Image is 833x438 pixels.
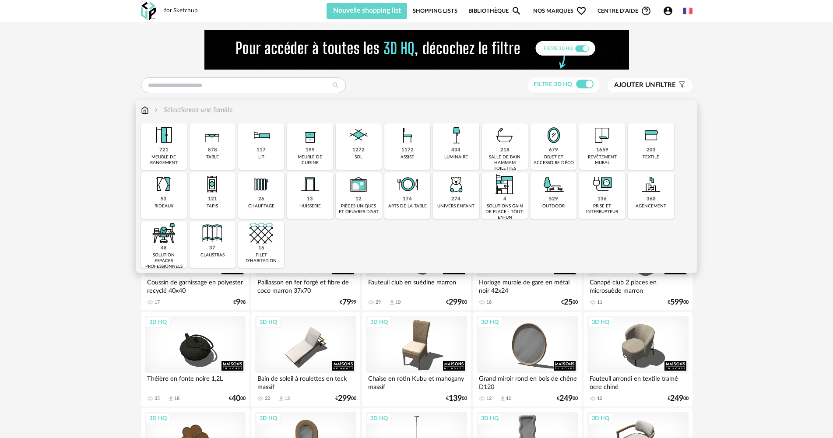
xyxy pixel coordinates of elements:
img: Table.png [200,123,224,147]
div: 199 [306,147,315,154]
div: luminaire [444,154,468,160]
span: Ajouter un [614,82,655,88]
span: Account Circle icon [663,6,677,16]
div: 174 [403,196,412,203]
div: 12 [355,196,362,203]
a: BibliothèqueMagnify icon [468,3,522,19]
div: agencement [636,203,666,209]
div: chauffage [248,203,274,209]
div: 3D HQ [256,316,281,328]
img: filet.png [250,221,273,245]
div: 22 [265,396,270,402]
div: 16 [258,245,264,252]
span: 299 [338,396,351,402]
div: 360 [647,196,656,203]
span: 599 [670,299,683,305]
div: arts de la table [388,203,427,209]
div: € 00 [557,396,578,402]
div: 3D HQ [366,413,392,424]
a: 3D HQ Grand miroir rond en bois de chêne D120 12 Download icon 10 €24900 [473,312,581,406]
div: 4 [503,196,506,203]
div: 529 [549,196,558,203]
div: Horloge murale de gare en métal noir 42x24 [477,277,577,294]
span: 40 [232,396,240,402]
img: Luminaire.png [444,123,468,147]
img: Textile.png [639,123,663,147]
span: filtre [614,81,676,90]
div: tapis [207,203,218,209]
div: objet et accessoire déco [533,154,574,166]
div: 3D HQ [588,316,613,328]
span: 249 [559,396,573,402]
span: Nos marques [533,3,587,19]
div: € 00 [335,396,356,402]
div: € 00 [446,396,467,402]
div: 53 [161,196,167,203]
span: Nouvelle shopping list [333,7,401,14]
img: PriseInter.png [590,172,614,196]
div: 10 [395,299,401,305]
div: Théière en fonte noire 1,2L [145,373,246,390]
span: Magnify icon [511,6,522,16]
div: 1659 [596,147,608,154]
div: 18 [486,299,492,305]
div: 1272 [352,147,365,154]
span: Filtre 3D HQ [534,81,572,88]
div: 37 [209,245,215,252]
div: Grand miroir rond en bois de chêne D120 [477,373,577,390]
a: 3D HQ Théière en fonte noire 1,2L 35 Download icon 18 €4000 [141,312,250,406]
img: fr [683,6,692,16]
div: € 00 [561,299,578,305]
a: 3D HQ Fauteuil arrondi en textile tramé ocre chiné 12 €24900 [583,312,692,406]
span: 25 [564,299,573,305]
div: Coussin de garnissage en polyester recyclé 40x40 [145,277,246,294]
img: OXP [141,2,156,20]
div: 3D HQ [256,413,281,424]
div: Chaise en rotin Kubu et mahogany massif [366,373,467,390]
div: 434 [451,147,460,154]
div: textile [643,154,659,160]
span: 79 [342,299,351,305]
div: 3D HQ [366,316,392,328]
div: lit [258,154,264,160]
div: 121 [208,196,217,203]
span: Filter icon [676,81,686,90]
div: sol [355,154,362,160]
div: Sélectionner une famille [153,105,233,115]
div: 35 [155,396,160,402]
img: Papier%20peint.png [590,123,614,147]
div: 721 [159,147,169,154]
div: solutions gain de place - tout-en-un [485,203,525,221]
div: 26 [258,196,264,203]
div: 48 [161,245,167,252]
div: 3D HQ [477,413,503,424]
div: table [206,154,219,160]
div: filet d'habitation [241,252,281,264]
button: Ajouter unfiltre Filter icon [608,78,692,92]
button: Nouvelle shopping list [327,3,408,19]
img: Tapis.png [200,172,224,196]
div: Canapé club 2 places en microsuède marron [587,277,688,294]
span: Download icon [168,396,174,402]
img: Radiateur.png [250,172,273,196]
div: revêtement mural [582,154,622,166]
img: Agencement.png [639,172,663,196]
div: 3D HQ [145,413,171,424]
span: Heart Outline icon [576,6,587,16]
div: € 99 [340,299,356,305]
div: 878 [208,147,217,154]
div: 136 [598,196,607,203]
img: UniqueOeuvre.png [347,172,370,196]
img: ToutEnUn.png [493,172,517,196]
div: 12 [486,396,492,402]
span: Download icon [389,299,395,306]
img: espace-de-travail.png [152,221,176,245]
div: € 00 [446,299,467,305]
div: solution espaces professionnels [144,252,184,270]
img: UniversEnfant.png [444,172,468,196]
div: pièces uniques et oeuvres d'art [338,203,379,215]
div: 13 [307,196,313,203]
div: € 00 [668,396,689,402]
div: assise [401,154,414,160]
div: 11 [597,299,602,305]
